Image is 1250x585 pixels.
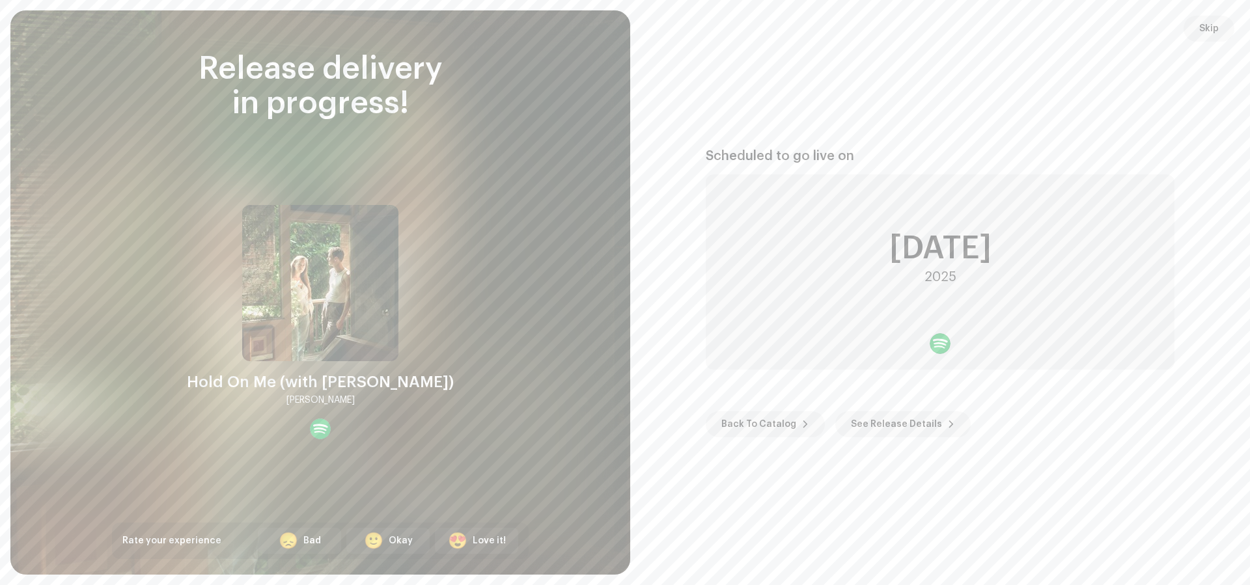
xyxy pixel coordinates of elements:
[187,372,454,392] div: Hold On Me (with [PERSON_NAME])
[389,534,413,548] div: Okay
[851,411,942,437] span: See Release Details
[279,533,298,549] div: 😞
[1184,16,1234,42] button: Skip
[706,411,825,437] button: Back To Catalog
[473,534,506,548] div: Love it!
[1199,16,1219,42] span: Skip
[286,392,355,408] div: [PERSON_NAME]
[889,233,992,264] div: [DATE]
[364,533,383,549] div: 🙂
[242,205,398,361] img: a9ae1fc1-ef23-403f-a15f-33f5e5d42a8f
[122,536,221,545] span: Rate your experience
[112,52,529,121] div: Release delivery in progress!
[303,534,321,548] div: Bad
[924,269,956,285] div: 2025
[835,411,971,437] button: See Release Details
[448,533,467,549] div: 😍
[706,148,1174,164] div: Scheduled to go live on
[721,411,796,437] span: Back To Catalog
